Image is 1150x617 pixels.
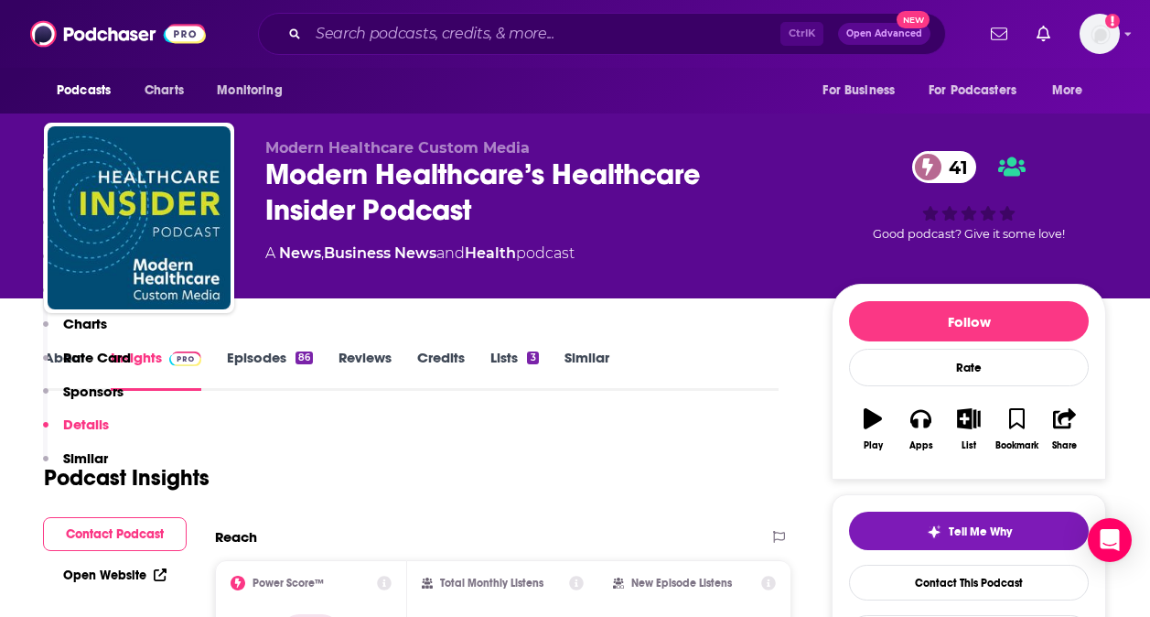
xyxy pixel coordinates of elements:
img: Modern Healthcare’s Healthcare Insider Podcast [48,126,231,309]
a: Business News [324,244,436,262]
span: Tell Me Why [949,525,1012,539]
span: Podcasts [57,78,111,103]
span: Monitoring [217,78,282,103]
a: Similar [564,349,609,391]
a: Reviews [339,349,392,391]
h2: New Episode Listens [631,577,732,590]
h2: Reach [215,528,257,546]
a: Open Website [63,568,167,583]
span: New [897,11,930,28]
div: Play [864,440,883,451]
img: tell me why sparkle [927,525,941,539]
span: , [321,244,324,262]
a: Charts [133,73,195,108]
div: Share [1052,440,1077,451]
h2: Power Score™ [253,577,324,590]
button: Sponsors [43,383,124,417]
button: open menu [1039,73,1106,108]
div: Open Intercom Messenger [1088,518,1132,562]
div: Bookmark [995,440,1038,451]
span: 41 [930,151,977,183]
div: 41Good podcast? Give it some love! [832,139,1106,253]
img: Podchaser - Follow, Share and Rate Podcasts [30,16,206,51]
span: Ctrl K [780,22,823,46]
span: More [1052,78,1083,103]
a: Lists3 [490,349,538,391]
span: Good podcast? Give it some love! [873,227,1065,241]
a: Episodes86 [227,349,313,391]
div: 86 [296,352,313,364]
div: Rate [849,349,1089,386]
a: 41 [912,151,977,183]
span: Modern Healthcare Custom Media [265,139,530,157]
button: Play [849,396,897,462]
a: Show notifications dropdown [983,18,1015,49]
p: Details [63,416,109,433]
span: For Podcasters [929,78,1016,103]
span: and [436,244,465,262]
span: For Business [822,78,895,103]
div: A podcast [265,243,575,265]
button: Open AdvancedNew [838,23,930,45]
input: Search podcasts, credits, & more... [308,19,780,49]
div: Apps [909,440,933,451]
svg: Add a profile image [1105,14,1120,28]
a: News [279,244,321,262]
button: Follow [849,301,1089,341]
button: Contact Podcast [43,517,187,551]
span: Charts [145,78,184,103]
button: List [945,396,993,462]
button: Similar [43,449,108,483]
div: List [962,440,976,451]
button: open menu [917,73,1043,108]
a: Contact This Podcast [849,565,1089,601]
button: open menu [44,73,134,108]
a: Credits [417,349,465,391]
button: Show profile menu [1080,14,1120,54]
p: Similar [63,449,108,467]
div: Search podcasts, credits, & more... [258,13,946,55]
button: Bookmark [993,396,1040,462]
button: Rate Card [43,349,131,383]
button: Apps [897,396,944,462]
a: Health [465,244,516,262]
h2: Total Monthly Listens [440,577,543,590]
button: Share [1041,396,1089,462]
img: User Profile [1080,14,1120,54]
span: Logged in as amanda.moss [1080,14,1120,54]
div: 3 [527,352,538,364]
span: Open Advanced [846,29,922,38]
button: open menu [810,73,918,108]
button: open menu [204,73,306,108]
a: Show notifications dropdown [1029,18,1058,49]
button: tell me why sparkleTell Me Why [849,512,1089,550]
p: Rate Card [63,349,131,366]
button: Details [43,416,109,449]
p: Sponsors [63,383,124,400]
